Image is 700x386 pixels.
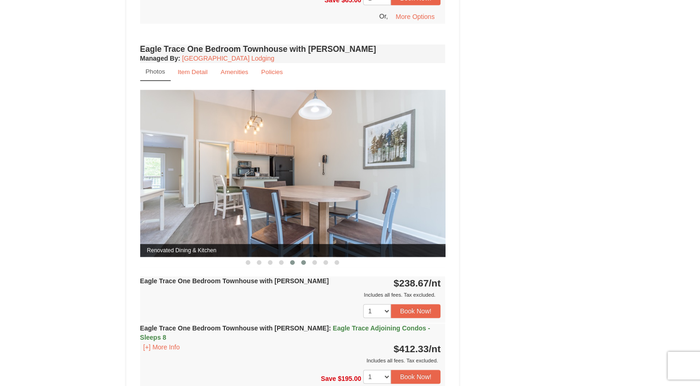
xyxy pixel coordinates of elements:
[394,278,441,288] strong: $238.67
[261,68,283,75] small: Policies
[146,68,165,75] small: Photos
[390,10,440,24] button: More Options
[140,63,171,81] a: Photos
[140,277,329,285] strong: Eagle Trace One Bedroom Townhouse with [PERSON_NAME]
[429,278,441,288] span: /nt
[140,55,180,62] strong: :
[178,68,208,75] small: Item Detail
[338,375,361,382] span: $195.00
[140,55,178,62] span: Managed By
[140,324,430,341] span: Eagle Trace Adjoining Condos - Sleeps 8
[321,375,336,382] span: Save
[429,343,441,354] span: /nt
[140,90,446,257] img: Renovated Dining & Kitchen
[140,244,446,257] span: Renovated Dining & Kitchen
[140,290,441,299] div: Includes all fees. Tax excluded.
[391,304,441,318] button: Book Now!
[255,63,289,81] a: Policies
[140,342,183,352] button: [+] More Info
[221,68,248,75] small: Amenities
[140,44,446,54] h4: Eagle Trace One Bedroom Townhouse with [PERSON_NAME]
[215,63,254,81] a: Amenities
[329,324,331,332] span: :
[172,63,214,81] a: Item Detail
[379,12,388,20] span: Or,
[394,343,429,354] span: $412.33
[140,324,430,341] strong: Eagle Trace One Bedroom Townhouse with [PERSON_NAME]
[182,55,274,62] a: [GEOGRAPHIC_DATA] Lodging
[391,370,441,384] button: Book Now!
[140,356,441,365] div: Includes all fees. Tax excluded.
